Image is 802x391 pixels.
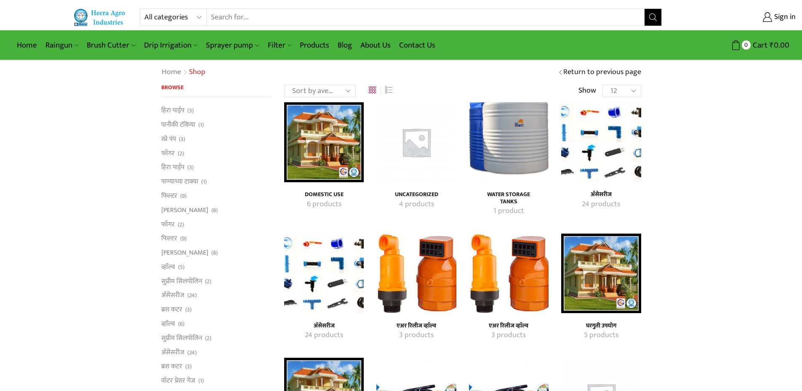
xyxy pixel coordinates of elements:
[386,191,447,198] a: Visit product category Uncategorized
[478,322,539,330] a: Visit product category एअर रिलीज व्हाॅल्व
[770,39,789,52] bdi: 0.00
[161,260,175,274] a: व्हाॅल्व
[376,102,456,182] img: Uncategorized
[41,35,83,55] a: Raingun
[211,206,218,215] span: (8)
[772,12,796,23] span: Sign in
[161,217,175,231] a: फॉगर
[578,85,596,96] span: Show
[293,191,354,198] a: Visit product category Domestic Use
[264,35,296,55] a: Filter
[205,277,211,286] span: (2)
[584,330,618,341] mark: 5 products
[742,40,751,49] span: 0
[570,330,631,341] a: Visit product category घरगुती उपयोग
[161,303,182,317] a: ब्रश कटर
[211,249,218,257] span: (8)
[305,330,343,341] mark: 24 products
[561,234,641,313] img: घरगुती उपयोग
[478,330,539,341] a: Visit product category एअर रिलीज व्हाॅल्व
[582,199,620,210] mark: 24 products
[161,359,182,374] a: ब्रश कटर
[469,102,549,182] a: Visit product category Water Storage Tanks
[161,82,184,92] span: Browse
[161,374,195,388] a: वॉटर प्रेशर गेज
[161,118,195,132] a: पानीकी टंकिया
[570,191,631,198] a: Visit product category अ‍ॅसेसरीज
[293,330,354,341] a: Visit product category अ‍ॅसेसरीज
[645,9,661,26] button: Search button
[161,160,184,175] a: हिरा पाईप
[189,68,205,77] h1: Shop
[179,135,185,144] span: (3)
[205,334,211,343] span: (2)
[198,377,204,385] span: (1)
[180,192,187,200] span: (9)
[491,330,526,341] mark: 3 products
[570,191,631,198] h4: अ‍ॅसेसरीज
[185,306,192,314] span: (3)
[201,178,207,186] span: (1)
[202,35,263,55] a: Sprayer pump
[376,234,456,313] img: एअर रिलीज व्हाॅल्व
[478,322,539,330] h4: एअर रिलीज व्हाॅल्व
[140,35,202,55] a: Drip Irrigation
[386,322,447,330] h4: एअर रिलीज व्हाॅल्व
[561,102,641,182] a: Visit product category अ‍ॅसेसरीज
[570,322,631,330] a: Visit product category घरगुती उपयोग
[161,203,208,217] a: [PERSON_NAME]
[187,348,197,357] span: (24)
[161,274,202,288] a: सुप्रीम सिलपोलिन
[570,199,631,210] a: Visit product category अ‍ॅसेसरीज
[180,234,187,243] span: (9)
[307,199,341,210] mark: 6 products
[83,35,139,55] a: Brush Cutter
[293,199,354,210] a: Visit product category Domestic Use
[751,40,767,51] span: Cart
[333,35,356,55] a: Blog
[185,362,192,371] span: (3)
[198,121,204,129] span: (1)
[469,234,549,313] a: Visit product category एअर रिलीज व्हाॅल्व
[161,246,208,260] a: [PERSON_NAME]
[161,231,177,246] a: फिल्टर
[178,221,184,229] span: (2)
[161,331,202,345] a: सुप्रीम सिलपोलिन
[161,106,184,117] a: हिरा पाईप
[161,317,175,331] a: व्हाॅल्व
[561,234,641,313] a: Visit product category घरगुती उपयोग
[187,291,197,300] span: (24)
[376,234,456,313] a: Visit product category एअर रिलीज व्हाॅल्व
[293,322,354,330] h4: अ‍ॅसेसरीज
[570,322,631,330] h4: घरगुती उपयोग
[399,199,434,210] mark: 4 products
[670,37,789,53] a: 0 Cart ₹0.00
[386,330,447,341] a: Visit product category एअर रिलीज व्हाॅल्व
[13,35,41,55] a: Home
[493,206,524,217] mark: 1 product
[207,9,645,26] input: Search for...
[187,163,194,172] span: (3)
[284,102,364,182] a: Visit product category Domestic Use
[161,67,205,78] nav: Breadcrumb
[376,102,456,182] a: Visit product category Uncategorized
[284,85,356,97] select: Shop order
[284,102,364,182] img: Domestic Use
[284,234,364,313] a: Visit product category अ‍ॅसेसरीज
[356,35,395,55] a: About Us
[187,106,194,115] span: (3)
[178,263,184,271] span: (5)
[478,191,539,205] a: Visit product category Water Storage Tanks
[478,206,539,217] a: Visit product category Water Storage Tanks
[161,146,175,160] a: फॉगर
[469,102,549,182] img: Water Storage Tanks
[563,67,641,78] a: Return to previous page
[770,39,774,52] span: ₹
[293,322,354,330] a: Visit product category अ‍ॅसेसरीज
[161,175,198,189] a: पाण्याच्या टाक्या
[178,149,184,158] span: (2)
[674,10,796,25] a: Sign in
[161,288,184,303] a: अ‍ॅसेसरीज
[161,67,181,78] a: Home
[161,132,176,146] a: स्प्रे पंप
